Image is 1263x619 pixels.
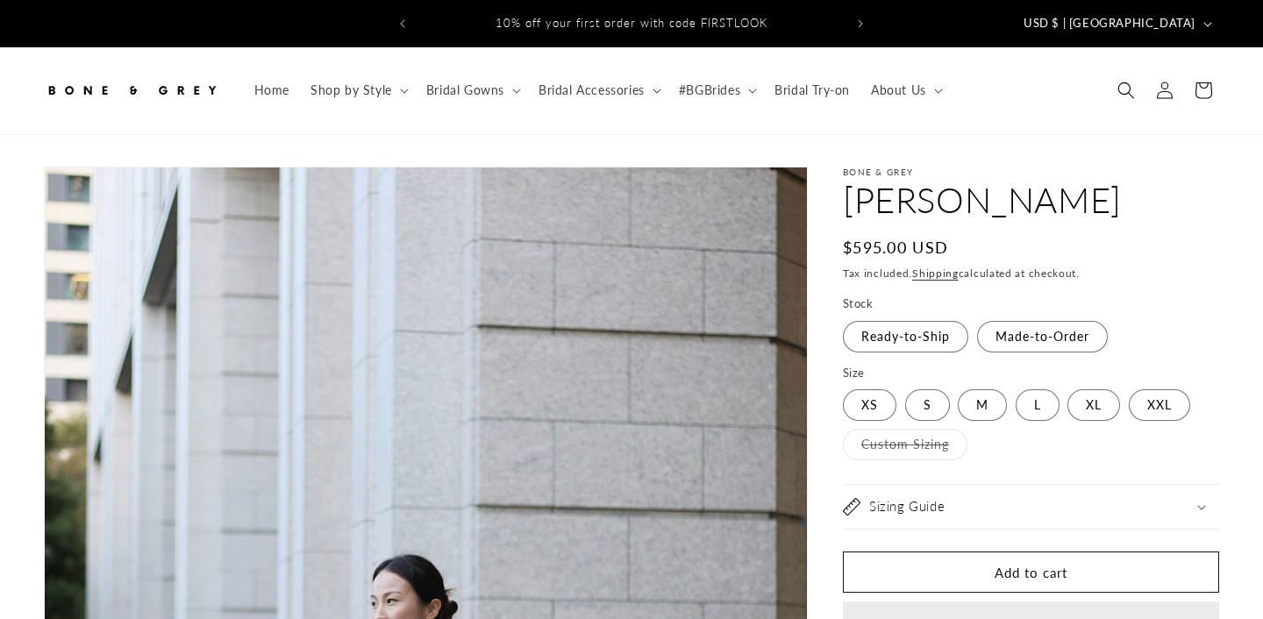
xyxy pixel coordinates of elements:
[383,7,422,40] button: Previous announcement
[539,82,645,98] span: Bridal Accessories
[310,82,392,98] span: Shop by Style
[244,72,300,109] a: Home
[679,82,740,98] span: #BGBrides
[843,365,867,382] legend: Size
[977,321,1108,352] label: Made-to-Order
[843,265,1219,282] div: Tax included. calculated at checkout.
[1013,7,1219,40] button: USD $ | [GEOGRAPHIC_DATA]
[843,295,874,313] legend: Stock
[764,72,860,109] a: Bridal Try-on
[843,551,1219,593] button: Add to cart
[496,16,767,30] span: 10% off your first order with code FIRSTLOOK
[912,267,959,280] a: Shipping
[869,498,945,516] h2: Sizing Guide
[416,72,528,109] summary: Bridal Gowns
[871,82,926,98] span: About Us
[254,82,289,98] span: Home
[1024,15,1195,32] span: USD $ | [GEOGRAPHIC_DATA]
[1016,389,1060,421] label: L
[1129,389,1190,421] label: XXL
[843,485,1219,529] summary: Sizing Guide
[841,7,880,40] button: Next announcement
[843,389,896,421] label: XS
[843,236,948,260] span: $595.00 USD
[843,321,968,352] label: Ready-to-Ship
[905,389,950,421] label: S
[668,72,764,109] summary: #BGBrides
[843,177,1219,223] h1: [PERSON_NAME]
[843,167,1219,177] p: Bone & Grey
[38,65,226,117] a: Bone and Grey Bridal
[1107,71,1145,110] summary: Search
[426,82,504,98] span: Bridal Gowns
[860,72,950,109] summary: About Us
[958,389,1007,421] label: M
[44,71,219,110] img: Bone and Grey Bridal
[300,72,416,109] summary: Shop by Style
[1067,389,1120,421] label: XL
[843,429,967,460] label: Custom Sizing
[528,72,668,109] summary: Bridal Accessories
[774,82,850,98] span: Bridal Try-on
